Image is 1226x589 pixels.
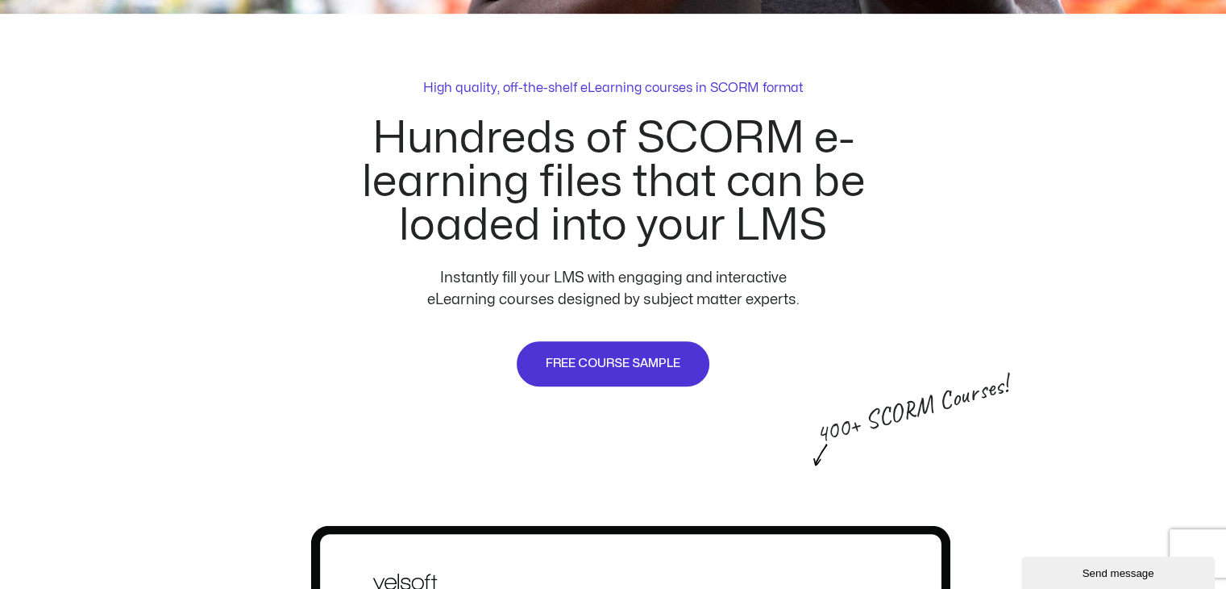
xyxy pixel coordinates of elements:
[1021,553,1218,589] iframe: chat widget
[546,354,680,374] span: FREE COURSE SAMPLE
[407,267,820,311] p: Instantly fill your LMS with engaging and interactive eLearning courses designed by subject matte...
[289,117,937,248] h2: Hundreds of SCORM e-learning files that can be loaded into your LMS
[515,340,711,388] a: FREE COURSE SAMPLE
[812,386,951,447] p: 400+ SCORM Courses!
[423,78,804,98] p: High quality, off-the-shelf eLearning courses in SCORM format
